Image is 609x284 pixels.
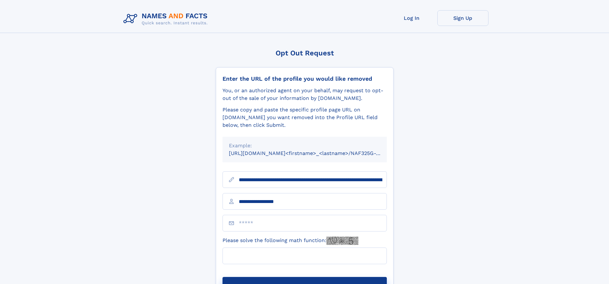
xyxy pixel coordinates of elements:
[386,10,437,26] a: Log In
[216,49,394,57] div: Opt Out Request
[121,10,213,28] img: Logo Names and Facts
[437,10,488,26] a: Sign Up
[229,142,380,150] div: Example:
[223,237,358,245] label: Please solve the following math function:
[229,150,399,156] small: [URL][DOMAIN_NAME]<firstname>_<lastname>/NAF325G-xxxxxxxx
[223,87,387,102] div: You, or an authorized agent on your behalf, may request to opt-out of the sale of your informatio...
[223,75,387,82] div: Enter the URL of the profile you would like removed
[223,106,387,129] div: Please copy and paste the specific profile page URL on [DOMAIN_NAME] you want removed into the Pr...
